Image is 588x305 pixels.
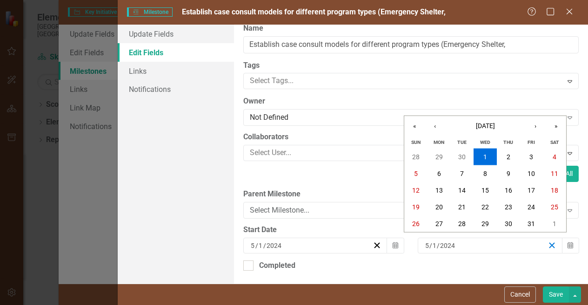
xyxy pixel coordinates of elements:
[497,149,520,165] button: May 2, 2024
[543,199,566,215] button: May 25, 2024
[437,241,440,250] span: /
[118,25,234,43] a: Update Fields
[528,220,535,227] abbr: May 31, 2024
[520,149,543,165] button: May 3, 2024
[474,199,497,215] button: May 22, 2024
[259,260,295,271] div: Completed
[543,165,566,182] button: May 11, 2024
[250,112,562,123] div: Not Defined
[550,139,559,145] abbr: Saturday
[429,241,432,250] span: /
[458,187,466,194] abbr: May 14, 2024
[450,215,474,232] button: May 28, 2024
[481,220,489,227] abbr: May 29, 2024
[412,203,420,211] abbr: May 19, 2024
[435,220,443,227] abbr: May 27, 2024
[118,43,234,62] a: Edit Fields
[458,220,466,227] abbr: May 28, 2024
[529,153,533,161] abbr: May 3, 2024
[243,225,404,235] div: Start Date
[414,170,418,177] abbr: May 5, 2024
[520,215,543,232] button: May 31, 2024
[474,165,497,182] button: May 8, 2024
[404,215,428,232] button: May 26, 2024
[428,182,451,199] button: May 13, 2024
[435,153,443,161] abbr: April 29, 2024
[435,187,443,194] abbr: May 13, 2024
[404,116,425,136] button: «
[458,203,466,211] abbr: May 21, 2024
[243,23,579,34] label: Name
[497,215,520,232] button: May 30, 2024
[432,241,437,250] input: dd
[520,165,543,182] button: May 10, 2024
[483,170,487,177] abbr: May 8, 2024
[520,182,543,199] button: May 17, 2024
[434,139,444,145] abbr: Monday
[412,153,420,161] abbr: April 28, 2024
[127,7,173,17] span: Milestone
[505,187,512,194] abbr: May 16, 2024
[243,132,579,143] label: Collaborators
[457,139,467,145] abbr: Tuesday
[243,36,579,53] input: Milestone Name
[243,96,579,107] label: Owner
[505,203,512,211] abbr: May 23, 2024
[428,215,451,232] button: May 27, 2024
[428,149,451,165] button: April 29, 2024
[553,220,556,227] abbr: June 1, 2024
[404,182,428,199] button: May 12, 2024
[404,149,428,165] button: April 28, 2024
[520,199,543,215] button: May 24, 2024
[118,80,234,98] a: Notifications
[551,203,558,211] abbr: May 25, 2024
[476,122,495,130] span: [DATE]
[480,139,490,145] abbr: Wednesday
[528,170,535,177] abbr: May 10, 2024
[546,116,566,136] button: »
[528,139,535,145] abbr: Friday
[504,286,536,303] button: Cancel
[460,170,464,177] abbr: May 7, 2024
[243,60,579,71] label: Tags
[404,165,428,182] button: May 5, 2024
[425,116,445,136] button: ‹
[503,139,513,145] abbr: Thursday
[428,165,451,182] button: May 6, 2024
[404,199,428,215] button: May 19, 2024
[450,165,474,182] button: May 7, 2024
[118,62,234,80] a: Links
[243,189,579,200] label: Parent Milestone
[474,215,497,232] button: May 29, 2024
[250,205,562,216] div: Select Milestone...
[255,241,258,250] span: /
[528,203,535,211] abbr: May 24, 2024
[450,182,474,199] button: May 14, 2024
[543,182,566,199] button: May 18, 2024
[483,153,487,161] abbr: May 1, 2024
[525,116,546,136] button: ›
[458,153,466,161] abbr: April 30, 2024
[505,220,512,227] abbr: May 30, 2024
[445,116,525,136] button: [DATE]
[437,170,441,177] abbr: May 6, 2024
[543,286,569,303] button: Save
[440,241,455,250] input: yyyy
[551,170,558,177] abbr: May 11, 2024
[507,170,510,177] abbr: May 9, 2024
[263,241,266,250] span: /
[425,241,429,250] input: mm
[481,187,489,194] abbr: May 15, 2024
[497,182,520,199] button: May 16, 2024
[411,139,421,145] abbr: Sunday
[412,187,420,194] abbr: May 12, 2024
[450,199,474,215] button: May 21, 2024
[507,153,510,161] abbr: May 2, 2024
[450,149,474,165] button: April 30, 2024
[553,153,556,161] abbr: May 4, 2024
[543,149,566,165] button: May 4, 2024
[551,187,558,194] abbr: May 18, 2024
[474,182,497,199] button: May 15, 2024
[182,7,446,16] span: Establish case consult models for different program types (Emergency Shelter,
[474,149,497,165] button: May 1, 2024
